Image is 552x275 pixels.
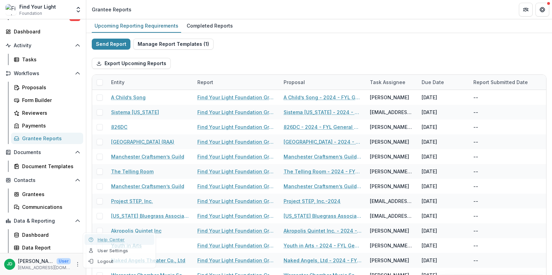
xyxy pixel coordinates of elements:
div: Report [193,75,279,90]
div: Communications [22,203,78,211]
a: Find Your Light Foundation Grant Report [197,183,275,190]
a: Find Your Light Foundation Grant Report [197,227,275,234]
div: [DATE] [417,120,469,134]
div: Dashboard [22,231,78,238]
a: Find Your Light Foundation Grant Report [197,153,275,160]
div: -- [473,168,478,175]
div: Report Submitted Date [469,79,532,86]
div: -- [473,153,478,160]
p: [PERSON_NAME] [18,257,54,265]
div: [EMAIL_ADDRESS][DOMAIN_NAME] [370,197,413,205]
a: Data Report [11,242,83,253]
a: Find Your Light Foundation Grant Report [197,138,275,145]
div: [PERSON_NAME] [370,94,409,101]
a: Find Your Light Foundation Grant Report [197,257,275,264]
div: Grantee Reports [92,6,131,13]
a: Document Templates [11,161,83,172]
div: Find Your Light [19,3,56,10]
div: Due Date [417,79,448,86]
a: 826DC [111,123,127,131]
a: Form Builder [11,94,83,106]
div: [DATE] [417,208,469,223]
a: Youth in Arts - 2024 - FYL General Grant Application [284,242,362,249]
div: -- [473,138,478,145]
a: Sistema [US_STATE] [111,109,159,116]
div: [PERSON_NAME][EMAIL_ADDRESS][DOMAIN_NAME] [370,168,413,175]
a: Manchester Craftsmen’s Guild [111,183,184,190]
div: -- [473,257,478,264]
div: -- [473,183,478,190]
a: Sistema [US_STATE] - 2024 - FYL General Grant Application [284,109,362,116]
a: A Child’s Song - 2024 - FYL General Grant Application [284,94,362,101]
button: Partners [519,3,533,17]
a: [GEOGRAPHIC_DATA] - 2024 - FYL General Grant Application [284,138,362,145]
div: Due Date [417,75,469,90]
div: Upcoming Reporting Requirements [92,21,181,31]
a: Upcoming Reporting Requirements [92,19,181,33]
div: [EMAIL_ADDRESS][DOMAIN_NAME] [370,109,413,116]
div: Task Assignee [366,75,417,90]
div: [DATE] [417,223,469,238]
div: Grantees [22,191,78,198]
a: Grantee Reports [11,133,83,144]
button: More [73,260,82,268]
div: [PERSON_NAME] [370,227,409,234]
div: Entity [107,79,129,86]
button: Manage Report Templates (1) [133,39,214,50]
div: [DATE] [417,149,469,164]
button: Open entity switcher [73,3,83,17]
div: -- [473,123,478,131]
div: [DATE] [417,164,469,179]
a: Find Your Light Foundation Grant Report [197,212,275,220]
img: Find Your Light [6,4,17,15]
div: [EMAIL_ADDRESS][DOMAIN_NAME] [370,212,413,220]
a: Proposals [11,82,83,93]
div: Jeffrey Dollinger [7,262,12,266]
a: [US_STATE] Bluegrass Association [111,212,189,220]
a: Akropolis Quintet Inc [111,227,161,234]
a: Find Your Light Foundation Grant Report [197,197,275,205]
div: Proposal [279,79,309,86]
div: [DATE] [417,105,469,120]
span: Documents [14,150,72,155]
a: Project STEP, Inc.-2024 [284,197,341,205]
div: Payments [22,122,78,129]
div: [DATE] [417,90,469,105]
div: Dashboard [14,28,78,35]
div: Data Report [22,244,78,251]
div: Task Assignee [366,79,410,86]
div: Tasks [22,56,78,63]
a: Akropolis Quintet Inc. - 2024 - FYL General Grant Application [284,227,362,234]
p: User [57,258,71,264]
a: The Telling Room [111,168,154,175]
div: [PERSON_NAME] Pred [PERSON_NAME] [370,123,413,131]
a: Reviewers [11,107,83,119]
div: Grantee Reports [22,135,78,142]
button: Export Upcoming Reports [92,58,171,69]
a: Manchester Craftsmen’s Guild [111,153,184,160]
div: [PERSON_NAME][EMAIL_ADDRESS][DOMAIN_NAME] [370,242,413,249]
div: Reviewers [22,109,78,116]
a: A Child’s Song [111,94,146,101]
a: Find Your Light Foundation Grant Report [197,168,275,175]
div: [DATE] [417,194,469,208]
div: -- [473,227,478,234]
a: Payments [11,120,83,131]
div: Proposal [279,75,366,90]
a: Manchester Craftsmen’s Guild - 2024 - FYL General Grant Application [284,183,362,190]
a: Tasks [11,54,83,65]
nav: breadcrumb [89,4,134,14]
div: [PERSON_NAME] [370,138,409,145]
div: -- [473,212,478,220]
a: [US_STATE] Bluegrass Association - 2024 - FYL General Grant Application [284,212,362,220]
div: [PERSON_NAME] [370,257,409,264]
span: Data & Reporting [14,218,72,224]
div: [PERSON_NAME] [370,153,409,160]
div: Report [193,79,217,86]
div: Entity [107,75,193,90]
span: Foundation [19,10,42,17]
span: Workflows [14,71,72,77]
div: -- [473,94,478,101]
